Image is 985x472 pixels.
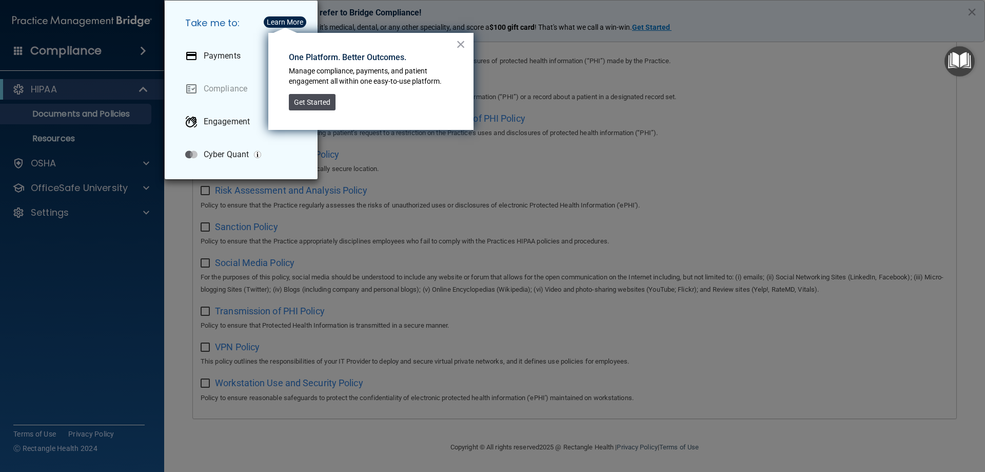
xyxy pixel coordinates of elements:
h5: Take me to: [177,9,309,37]
div: Learn More [267,18,303,26]
p: Payments [204,51,241,61]
button: Close [456,36,466,52]
p: Manage compliance, payments, and patient engagement all within one easy-to-use platform. [289,66,456,86]
button: Get Started [289,94,336,110]
p: Cyber Quant [204,149,249,160]
p: Engagement [204,117,250,127]
p: One Platform. Better Outcomes. [289,52,456,63]
button: Open Resource Center [944,46,975,77]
